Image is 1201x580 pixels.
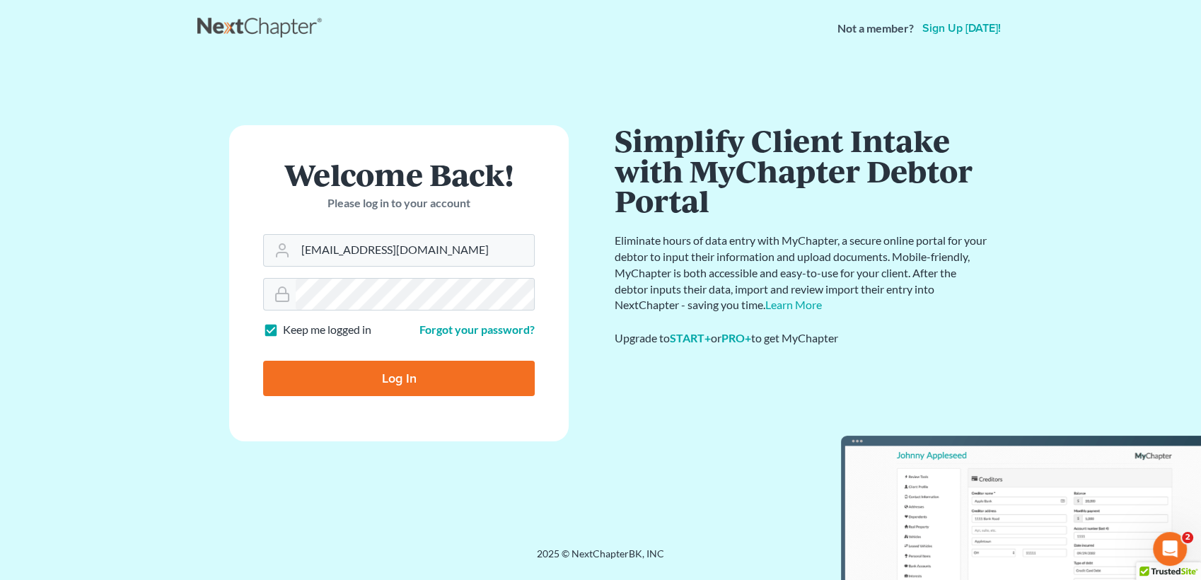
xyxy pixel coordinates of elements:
div: Upgrade to or to get MyChapter [615,330,990,347]
span: 2 [1182,532,1193,543]
h1: Simplify Client Intake with MyChapter Debtor Portal [615,125,990,216]
p: Please log in to your account [263,195,535,211]
a: START+ [670,331,711,344]
a: Forgot your password? [419,323,535,336]
h1: Welcome Back! [263,159,535,190]
a: Learn More [765,298,822,311]
div: 2025 © NextChapterBK, INC [197,547,1004,572]
input: Log In [263,361,535,396]
iframe: Intercom live chat [1153,532,1187,566]
input: Email Address [296,235,534,266]
label: Keep me logged in [283,322,371,338]
a: PRO+ [721,331,751,344]
strong: Not a member? [837,21,914,37]
a: Sign up [DATE]! [919,23,1004,34]
p: Eliminate hours of data entry with MyChapter, a secure online portal for your debtor to input the... [615,233,990,313]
